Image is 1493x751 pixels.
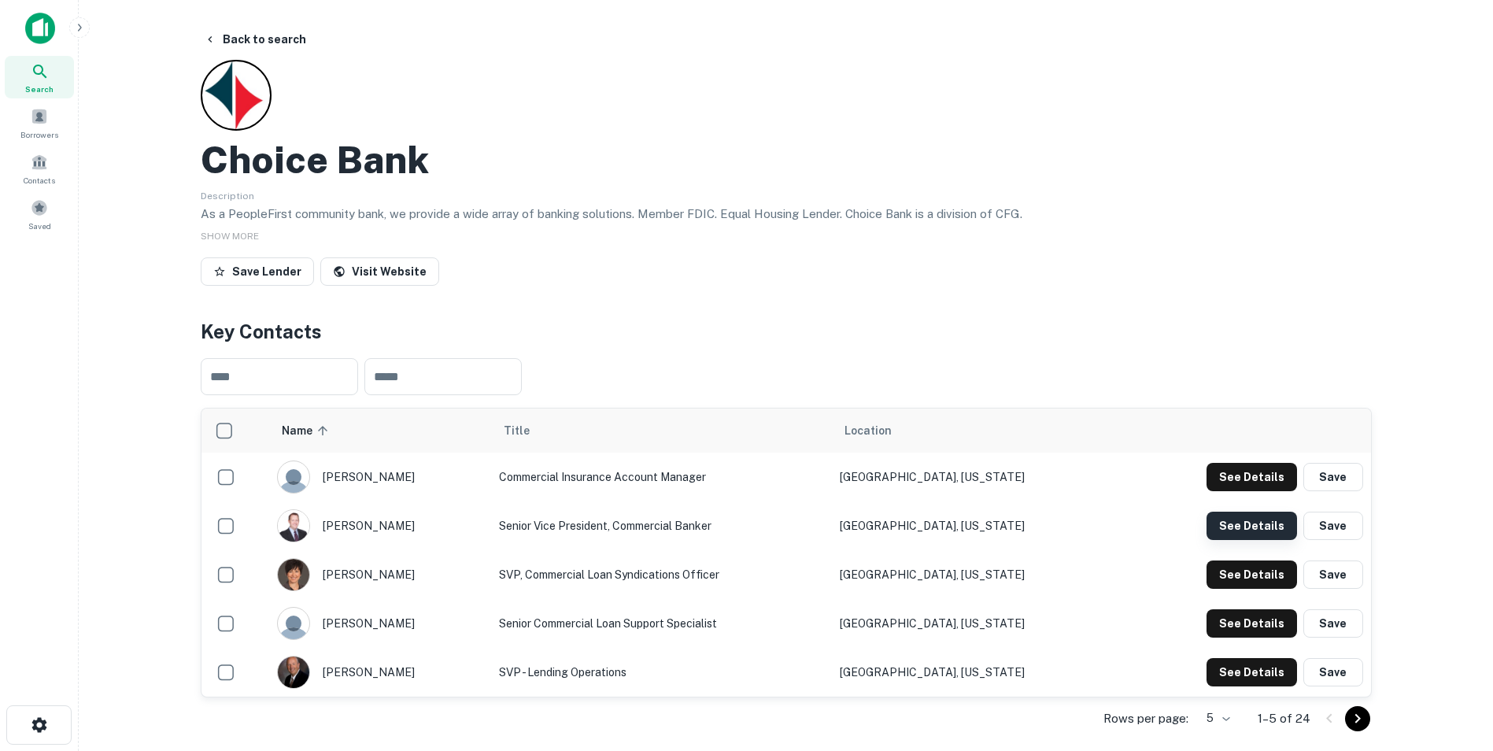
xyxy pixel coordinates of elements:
[201,409,1371,697] div: scrollable content
[269,409,491,453] th: Name
[1207,609,1297,638] button: See Details
[201,257,314,286] button: Save Lender
[25,83,54,95] span: Search
[1303,560,1363,589] button: Save
[1303,658,1363,686] button: Save
[5,102,74,144] a: Borrowers
[504,421,550,440] span: Title
[25,13,55,44] img: capitalize-icon.png
[1103,709,1188,728] p: Rows per page:
[491,599,832,648] td: Senior Commercial Loan Support Specialist
[832,453,1122,501] td: [GEOGRAPHIC_DATA], [US_STATE]
[282,421,333,440] span: Name
[832,501,1122,550] td: [GEOGRAPHIC_DATA], [US_STATE]
[277,461,483,494] div: [PERSON_NAME]
[278,510,309,542] img: 1591302921614
[5,147,74,190] a: Contacts
[1303,609,1363,638] button: Save
[277,607,483,640] div: [PERSON_NAME]
[277,509,483,542] div: [PERSON_NAME]
[278,608,309,639] img: 9c8pery4andzj6ohjkjp54ma2
[1195,707,1232,730] div: 5
[201,137,429,183] h2: Choice Bank
[201,191,254,202] span: Description
[28,220,51,232] span: Saved
[201,205,1372,224] p: As a PeopleFirst community bank, we provide a wide array of banking solutions. Member FDIC. Equal...
[201,317,1372,346] h4: Key Contacts
[491,501,832,550] td: Senior Vice President, Commercial Banker
[832,648,1122,697] td: [GEOGRAPHIC_DATA], [US_STATE]
[832,599,1122,648] td: [GEOGRAPHIC_DATA], [US_STATE]
[832,409,1122,453] th: Location
[844,421,892,440] span: Location
[1207,560,1297,589] button: See Details
[5,193,74,235] a: Saved
[278,657,309,688] img: 1517000147423
[277,558,483,591] div: [PERSON_NAME]
[20,128,58,141] span: Borrowers
[832,550,1122,599] td: [GEOGRAPHIC_DATA], [US_STATE]
[1207,463,1297,491] button: See Details
[5,56,74,98] a: Search
[1345,706,1370,731] button: Go to next page
[24,174,55,187] span: Contacts
[278,559,309,590] img: 1517445172013
[320,257,439,286] a: Visit Website
[201,231,259,242] span: SHOW MORE
[491,409,832,453] th: Title
[278,461,309,493] img: 9c8pery4andzj6ohjkjp54ma2
[198,25,312,54] button: Back to search
[277,656,483,689] div: [PERSON_NAME]
[1303,512,1363,540] button: Save
[491,648,832,697] td: SVP - Lending Operations
[1207,658,1297,686] button: See Details
[491,453,832,501] td: Commercial Insurance Account Manager
[1258,709,1310,728] p: 1–5 of 24
[491,550,832,599] td: SVP, Commercial Loan Syndications Officer
[1207,512,1297,540] button: See Details
[1414,625,1493,701] iframe: Chat Widget
[1303,463,1363,491] button: Save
